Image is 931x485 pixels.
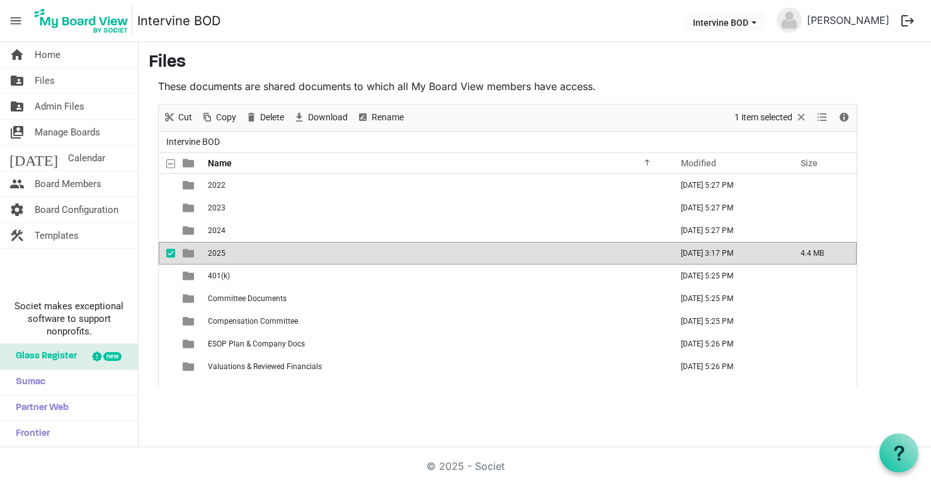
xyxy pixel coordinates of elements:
[9,145,58,171] span: [DATE]
[199,110,239,125] button: Copy
[159,355,175,378] td: checkbox
[204,242,668,265] td: 2025 is template cell column header Name
[158,79,857,94] p: These documents are shared documents to which all My Board View members have access.
[9,171,25,197] span: people
[787,310,857,333] td: is template cell column header Size
[668,287,787,310] td: August 11, 2025 5:25 PM column header Modified
[787,287,857,310] td: is template cell column header Size
[668,174,787,197] td: August 11, 2025 5:27 PM column header Modified
[9,197,25,222] span: settings
[204,310,668,333] td: Compensation Committee is template cell column header Name
[9,68,25,93] span: folder_shared
[159,174,175,197] td: checkbox
[802,8,894,33] a: [PERSON_NAME]
[35,223,79,248] span: Templates
[159,287,175,310] td: checkbox
[668,333,787,355] td: August 11, 2025 5:26 PM column header Modified
[68,145,105,171] span: Calendar
[204,219,668,242] td: 2024 is template cell column header Name
[35,120,100,145] span: Manage Boards
[812,105,833,131] div: View
[6,300,132,338] span: Societ makes exceptional software to support nonprofits.
[668,355,787,378] td: August 11, 2025 5:26 PM column header Modified
[159,242,175,265] td: checkbox
[204,265,668,287] td: 401(k) is template cell column header Name
[175,197,204,219] td: is template cell column header type
[35,94,84,119] span: Admin Files
[787,333,857,355] td: is template cell column header Size
[4,9,28,33] span: menu
[9,370,45,395] span: Sumac
[352,105,408,131] div: Rename
[836,110,853,125] button: Details
[426,460,505,472] a: © 2025 - Societ
[208,339,305,348] span: ESOP Plan & Company Docs
[733,110,794,125] span: 1 item selected
[668,265,787,287] td: August 11, 2025 5:25 PM column header Modified
[208,317,298,326] span: Compensation Committee
[208,181,226,190] span: 2022
[370,110,405,125] span: Rename
[668,219,787,242] td: August 11, 2025 5:27 PM column header Modified
[208,294,287,303] span: Committee Documents
[241,105,288,131] div: Delete
[9,120,25,145] span: switch_account
[787,219,857,242] td: is template cell column header Size
[159,333,175,355] td: checkbox
[215,110,237,125] span: Copy
[208,158,232,168] span: Name
[668,242,787,265] td: September 24, 2025 3:17 PM column header Modified
[204,333,668,355] td: ESOP Plan & Company Docs is template cell column header Name
[177,110,193,125] span: Cut
[9,94,25,119] span: folder_shared
[35,42,60,67] span: Home
[668,310,787,333] td: August 11, 2025 5:25 PM column header Modified
[204,287,668,310] td: Committee Documents is template cell column header Name
[668,197,787,219] td: August 11, 2025 5:27 PM column header Modified
[175,265,204,287] td: is template cell column header type
[161,110,195,125] button: Cut
[159,105,197,131] div: Cut
[9,223,25,248] span: construction
[9,344,77,369] span: Glass Register
[208,203,226,212] span: 2023
[159,219,175,242] td: checkbox
[777,8,802,33] img: no-profile-picture.svg
[685,13,765,31] button: Intervine BOD dropdownbutton
[833,105,855,131] div: Details
[787,355,857,378] td: is template cell column header Size
[787,197,857,219] td: is template cell column header Size
[175,242,204,265] td: is template cell column header type
[204,197,668,219] td: 2023 is template cell column header Name
[787,265,857,287] td: is template cell column header Size
[208,226,226,235] span: 2024
[175,333,204,355] td: is template cell column header type
[787,174,857,197] td: is template cell column header Size
[175,219,204,242] td: is template cell column header type
[159,197,175,219] td: checkbox
[243,110,287,125] button: Delete
[9,421,50,447] span: Frontier
[197,105,241,131] div: Copy
[894,8,921,34] button: logout
[31,5,132,37] img: My Board View Logo
[730,105,812,131] div: Clear selection
[35,171,101,197] span: Board Members
[149,52,921,74] h3: Files
[159,265,175,287] td: checkbox
[814,110,830,125] button: View dropdownbutton
[175,355,204,378] td: is template cell column header type
[307,110,349,125] span: Download
[208,249,226,258] span: 2025
[204,174,668,197] td: 2022 is template cell column header Name
[103,352,122,361] div: new
[288,105,352,131] div: Download
[733,110,810,125] button: Selection
[35,68,55,93] span: Files
[355,110,406,125] button: Rename
[164,134,222,150] span: Intervine BOD
[801,158,818,168] span: Size
[175,310,204,333] td: is template cell column header type
[159,310,175,333] td: checkbox
[208,362,322,371] span: Valuations & Reviewed Financials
